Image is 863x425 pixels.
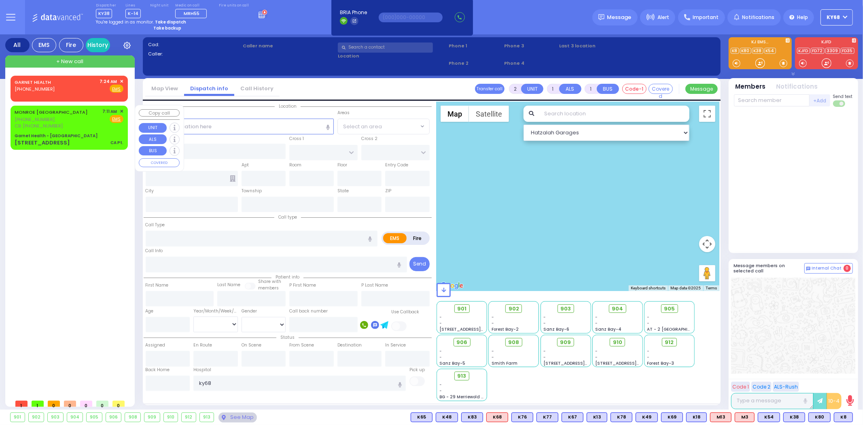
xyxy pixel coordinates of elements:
input: Search location here [146,119,334,134]
span: ky68 [827,14,840,21]
div: 902 [29,413,44,422]
span: - [543,320,546,326]
a: KJFD [797,48,810,54]
div: 905 [87,413,102,422]
label: From Scene [289,342,314,348]
span: 0 [96,401,108,407]
span: 7:24 AM [100,79,117,85]
a: 3309 [825,48,840,54]
label: Turn off text [833,100,846,108]
span: 0 [844,265,851,272]
input: Search member [734,94,810,106]
label: Night unit [150,3,168,8]
span: Alert [657,14,669,21]
div: K13 [587,412,607,422]
button: ALS [559,84,581,94]
div: CA Pt. [110,140,123,146]
div: M13 [710,412,732,422]
a: K80 [740,48,751,54]
div: K76 [511,412,533,422]
span: Select an area [343,123,382,131]
span: 902 [509,305,519,313]
button: UNIT [139,123,167,133]
span: Location [275,103,301,109]
label: Use Callback [391,309,419,315]
span: KY38 [96,9,112,18]
div: K18 [686,412,707,422]
label: Fire [406,233,429,243]
small: Share with [258,278,281,285]
label: Lines [125,3,141,8]
button: Code 1 [731,382,750,392]
span: 0 [48,401,60,407]
u: EMS [112,116,121,122]
div: BLS [536,412,558,422]
span: 905 [664,305,675,313]
label: Destination [337,342,362,348]
div: BLS [686,412,707,422]
button: Message [685,84,718,94]
span: 906 [456,338,467,346]
div: 909 [144,413,160,422]
button: BUS [139,146,167,156]
div: K8 [834,412,853,422]
label: State [337,188,349,194]
div: BLS [511,412,533,422]
div: ALS [710,412,732,422]
span: AT - 2 [GEOGRAPHIC_DATA] [647,326,707,332]
button: Internal Chat 0 [804,263,853,274]
span: - [595,314,598,320]
span: - [440,320,442,326]
div: BLS [411,412,433,422]
div: Year/Month/Week/Day [193,308,238,314]
button: Drag Pegman onto the map to open Street View [699,265,715,281]
span: 7:11 AM [103,108,117,115]
span: - [647,320,650,326]
span: CB: [PHONE_NUMBER] [15,123,63,129]
span: [STREET_ADDRESS][PERSON_NAME] [595,360,672,366]
div: EMS [32,38,56,52]
label: On Scene [242,342,261,348]
strong: Take backup [153,25,181,31]
div: 903 [48,413,63,422]
a: Call History [234,85,280,92]
a: Dispatch info [184,85,234,92]
span: Forest Bay-2 [492,326,519,332]
span: Phone 1 [449,42,501,49]
label: Gender [242,308,257,314]
u: EMS [112,86,121,92]
label: Township [242,188,262,194]
div: BLS [783,412,805,422]
div: 904 [67,413,83,422]
span: 0 [64,401,76,407]
div: K49 [636,412,658,422]
span: - [440,354,442,360]
span: - [543,348,546,354]
img: message.svg [598,14,604,20]
div: M3 [735,412,755,422]
span: Other building occupants [230,175,235,182]
span: - [492,354,494,360]
div: ALS [486,412,508,422]
div: 901 [11,413,25,422]
span: - [492,320,494,326]
label: In Service [385,342,406,348]
strong: Take dispatch [155,19,186,25]
button: Show street map [441,106,469,122]
label: P First Name [289,282,316,289]
button: Notifications [776,82,818,91]
span: BG - 29 Merriewold S. [440,394,485,400]
span: [PHONE_NUMBER] [15,86,55,92]
label: KJFD [795,40,858,46]
span: 904 [612,305,623,313]
div: ALS [735,412,755,422]
a: GARNET HEALTH [15,79,51,85]
label: Age [146,308,154,314]
img: Google [439,280,465,291]
div: BLS [461,412,483,422]
span: Important [693,14,719,21]
div: BLS [808,412,831,422]
span: [STREET_ADDRESS][PERSON_NAME] [543,360,620,366]
div: BLS [587,412,607,422]
span: - [440,314,442,320]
